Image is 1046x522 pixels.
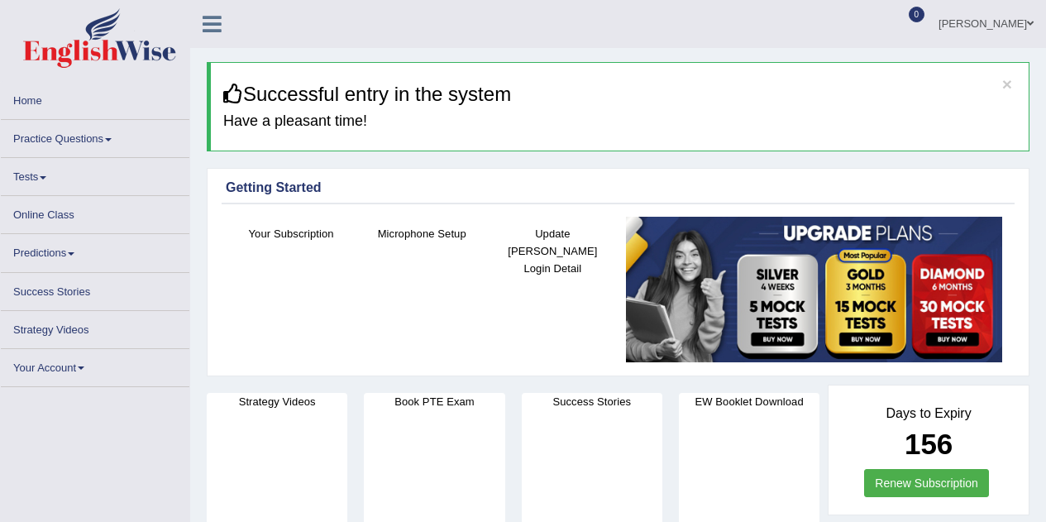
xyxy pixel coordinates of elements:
[223,113,1016,130] h4: Have a pleasant time!
[909,7,925,22] span: 0
[1,196,189,228] a: Online Class
[626,217,1002,362] img: small5.jpg
[207,393,347,410] h4: Strategy Videos
[1,120,189,152] a: Practice Questions
[847,406,1010,421] h4: Days to Expiry
[1,234,189,266] a: Predictions
[234,225,348,242] h4: Your Subscription
[679,393,819,410] h4: EW Booklet Download
[223,84,1016,105] h3: Successful entry in the system
[226,178,1010,198] div: Getting Started
[1,349,189,381] a: Your Account
[1,82,189,114] a: Home
[1002,75,1012,93] button: ×
[365,225,479,242] h4: Microphone Setup
[1,311,189,343] a: Strategy Videos
[495,225,609,277] h4: Update [PERSON_NAME] Login Detail
[1,158,189,190] a: Tests
[905,428,953,460] b: 156
[522,393,662,410] h4: Success Stories
[364,393,504,410] h4: Book PTE Exam
[864,469,989,497] a: Renew Subscription
[1,273,189,305] a: Success Stories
